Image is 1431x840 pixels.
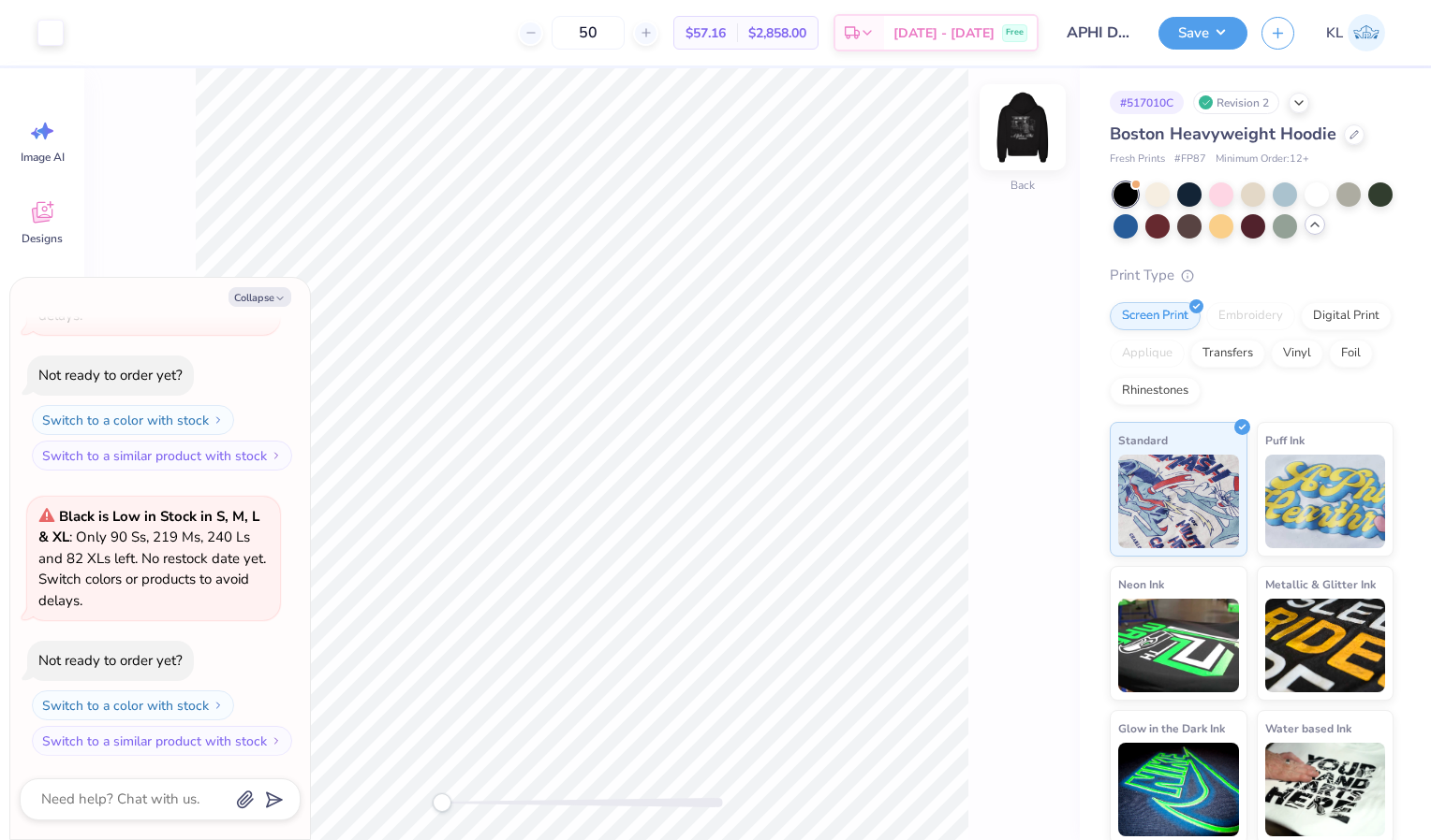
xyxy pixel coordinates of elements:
input: – – [552,16,625,50]
div: Foil [1329,340,1373,368]
span: : Only 90 Ss, 219 Ms, 240 Ls and 82 XLs left. No restock date yet. Switch colors or products to a... [38,222,266,325]
span: Metallic & Glitter Ink [1265,574,1376,594]
span: # FP87 [1174,152,1206,167]
div: Back [1011,177,1035,194]
button: Collapse [229,287,291,307]
img: Glow in the Dark Ink [1118,743,1239,836]
button: Save [1158,17,1247,50]
span: Water based Ink [1265,718,1351,738]
button: Switch to a color with stock [32,405,234,435]
div: Applique [1110,340,1185,368]
span: Standard [1118,430,1168,450]
span: Free [1006,26,1024,39]
span: Minimum Order: 12 + [1216,152,1309,167]
img: Neon Ink [1118,599,1239,692]
div: Transfers [1190,340,1265,368]
div: Vinyl [1271,340,1323,368]
button: Switch to a similar product with stock [32,441,292,471]
img: Water based Ink [1265,743,1386,836]
img: Switch to a similar product with stock [271,450,282,461]
span: Boston Heavyweight Hoodie [1110,123,1336,145]
img: Switch to a color with stock [213,700,224,711]
span: $2,858.00 [748,23,806,43]
div: Embroidery [1206,302,1295,330]
button: Switch to a color with stock [32,690,234,720]
div: Rhinestones [1110,377,1201,405]
span: Neon Ink [1118,574,1164,594]
span: Puff Ink [1265,430,1305,450]
span: $57.16 [686,23,726,43]
span: Image AI [21,150,65,165]
span: Fresh Prints [1110,152,1165,167]
div: Not ready to order yet? [38,651,183,670]
span: Designs [22,231,63,246]
div: Screen Print [1110,302,1201,330]
span: : Only 90 Ss, 219 Ms, 240 Ls and 82 XLs left. No restock date yet. Switch colors or products to a... [38,507,266,610]
div: Not ready to order yet? [38,366,183,384]
button: Switch to a similar product with stock [32,726,292,756]
img: Switch to a color with stock [213,414,224,426]
div: # 517010C [1110,91,1184,114]
div: Print Type [1110,265,1394,286]
img: Standard [1118,455,1239,548]
img: Kaitlynn Lawson [1348,14,1385,51]
a: KL [1318,14,1394,51]
span: Glow in the Dark Ink [1118,718,1225,738]
img: Metallic & Glitter Ink [1265,599,1386,692]
span: [DATE] - [DATE] [893,23,995,43]
strong: Black is Low in Stock in S, M, L & XL [38,507,259,547]
div: Revision 2 [1193,91,1279,114]
img: Puff Ink [1265,455,1386,548]
input: Untitled Design [1053,14,1144,51]
div: Digital Print [1301,302,1392,330]
img: Switch to a similar product with stock [271,735,282,746]
span: KL [1326,22,1343,44]
img: Back [985,90,1060,165]
div: Accessibility label [433,793,451,812]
